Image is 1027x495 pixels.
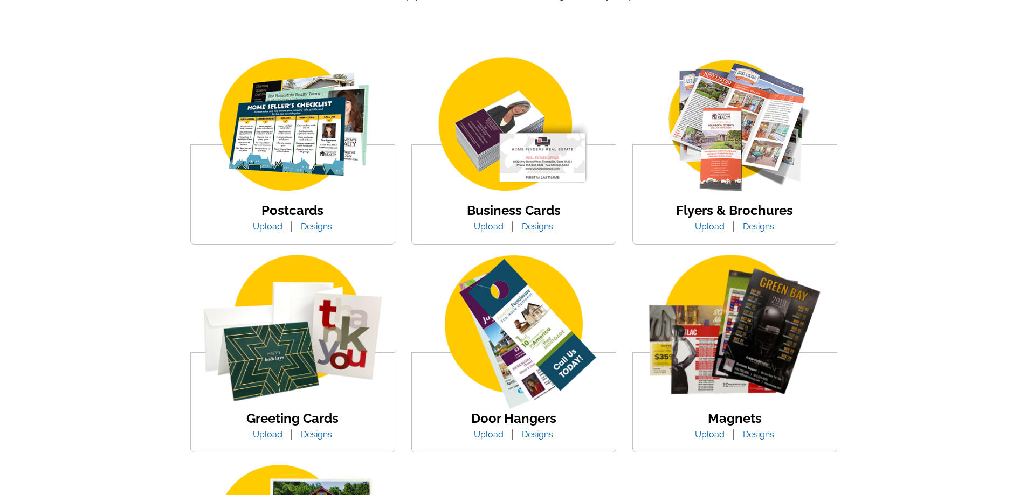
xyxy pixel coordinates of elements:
[246,410,339,426] a: Greeting Cards
[643,54,826,196] img: flyer-card.png
[514,221,561,232] a: Designs
[687,221,733,232] a: Upload
[245,221,291,232] a: Upload
[676,203,793,218] a: Flyers & Brochures
[245,429,291,440] a: Upload
[422,54,605,196] img: business-card.png
[191,255,395,412] img: greeting-card.png
[708,410,762,426] a: Magnets
[466,221,512,232] a: Upload
[735,429,782,440] a: Designs
[467,203,561,218] a: Business Cards
[293,429,340,440] a: Designs
[466,429,512,440] a: Upload
[261,203,323,218] a: Postcards
[471,410,556,426] a: Door Hangers
[687,429,733,440] a: Upload
[412,255,616,412] img: door-hanger-img.png
[201,54,384,196] img: img_postcard.png
[633,255,837,412] img: magnets.png
[514,429,561,440] a: Designs
[293,221,340,232] a: Designs
[811,245,1027,495] iframe: LiveChat chat widget
[735,221,782,232] a: Designs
